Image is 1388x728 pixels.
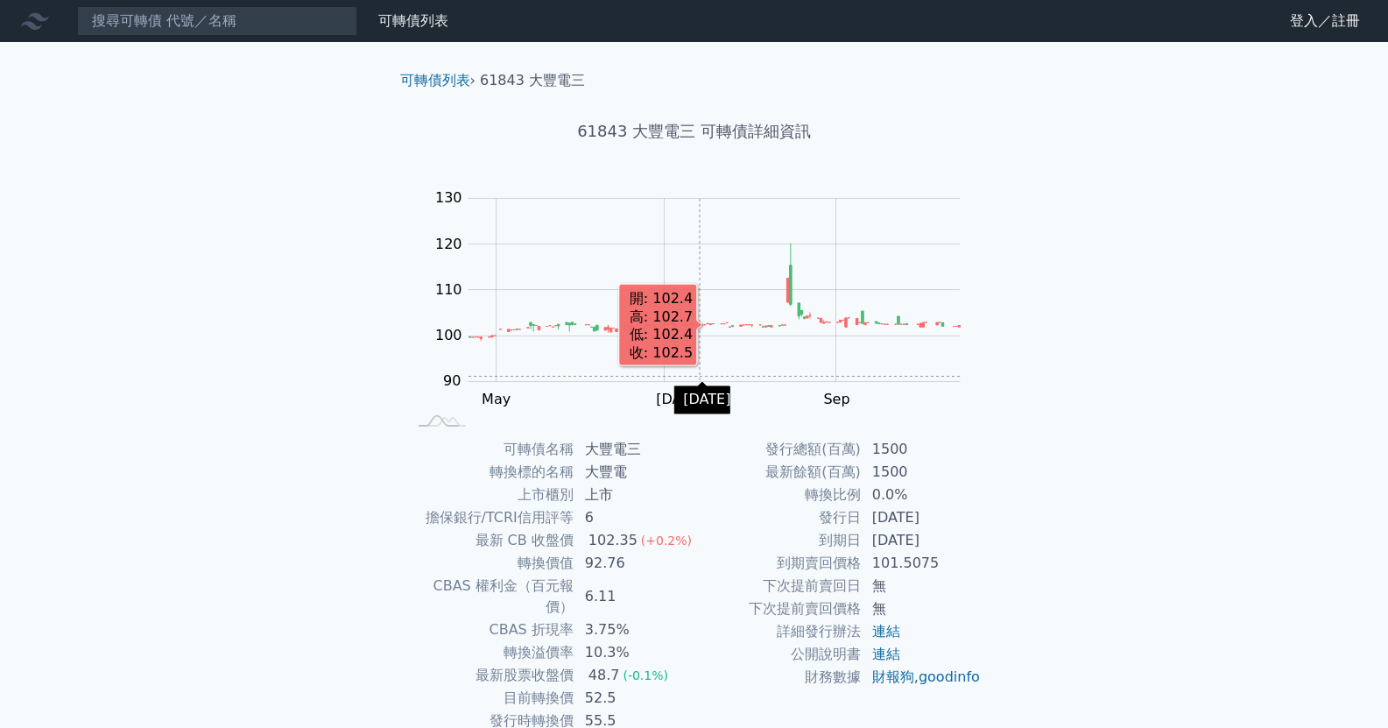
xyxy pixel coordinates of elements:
td: 3.75% [574,618,694,641]
td: 最新餘額(百萬) [694,461,862,484]
tspan: 100 [435,327,462,343]
span: (+0.2%) [641,534,692,548]
td: 可轉債名稱 [407,438,574,461]
td: 1500 [862,438,982,461]
a: 登入／註冊 [1276,7,1374,35]
span: (-0.1%) [623,668,668,682]
td: 轉換標的名稱 [407,461,574,484]
li: 61843 大豐電三 [480,70,585,91]
td: 轉換溢價率 [407,641,574,664]
a: goodinfo [919,668,980,685]
td: CBAS 折現率 [407,618,574,641]
td: 公開說明書 [694,643,862,666]
td: 擔保銀行/TCRI信用評等 [407,506,574,529]
td: 到期日 [694,529,862,552]
td: 轉換價值 [407,552,574,575]
a: 連結 [872,623,900,640]
td: 下次提前賣回價格 [694,597,862,620]
td: 6.11 [574,575,694,618]
td: 發行總額(百萬) [694,438,862,461]
tspan: [DATE] [656,391,703,407]
td: 0.0% [862,484,982,506]
td: [DATE] [862,529,982,552]
td: 無 [862,575,982,597]
td: 6 [574,506,694,529]
a: 可轉債列表 [378,12,448,29]
td: 詳細發行辦法 [694,620,862,643]
tspan: Sep [823,391,849,407]
a: 連結 [872,646,900,662]
h1: 61843 大豐電三 可轉債詳細資訊 [386,119,1003,144]
td: 上市櫃別 [407,484,574,506]
g: Chart [426,189,987,443]
td: 發行日 [694,506,862,529]
li: › [400,70,476,91]
tspan: 130 [435,189,462,206]
td: 上市 [574,484,694,506]
td: 最新 CB 收盤價 [407,529,574,552]
td: 101.5075 [862,552,982,575]
td: 無 [862,597,982,620]
td: 到期賣回價格 [694,552,862,575]
a: 財報狗 [872,668,914,685]
tspan: 120 [435,236,462,252]
td: 52.5 [574,687,694,710]
td: 最新股票收盤價 [407,664,574,687]
td: 92.76 [574,552,694,575]
div: 48.7 [585,665,624,686]
div: 102.35 [585,530,641,551]
td: 大豐電 [574,461,694,484]
td: 大豐電三 [574,438,694,461]
input: 搜尋可轉債 代號／名稱 [77,6,357,36]
td: 轉換比例 [694,484,862,506]
tspan: May [482,391,511,407]
td: 目前轉換價 [407,687,574,710]
td: 下次提前賣回日 [694,575,862,597]
td: , [862,666,982,689]
td: 10.3% [574,641,694,664]
td: CBAS 權利金（百元報價） [407,575,574,618]
td: 財務數據 [694,666,862,689]
td: [DATE] [862,506,982,529]
a: 可轉債列表 [400,72,470,88]
tspan: 110 [435,281,462,298]
td: 1500 [862,461,982,484]
tspan: 90 [443,372,461,389]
